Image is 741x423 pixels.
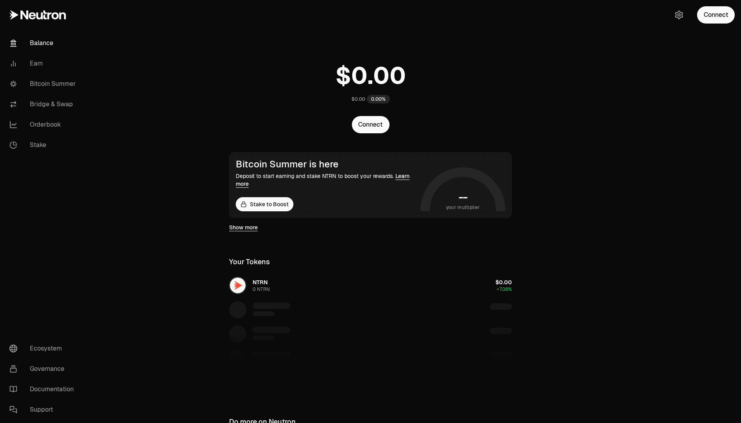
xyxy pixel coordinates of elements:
a: Governance [3,359,85,379]
div: $0.00 [351,96,365,102]
div: 0.00% [367,95,390,103]
a: Ecosystem [3,338,85,359]
div: Bitcoin Summer is here [236,159,417,170]
button: Connect [697,6,735,24]
a: Bridge & Swap [3,94,85,114]
a: Orderbook [3,114,85,135]
a: Balance [3,33,85,53]
h1: -- [459,191,468,203]
div: Deposit to start earning and stake NTRN to boost your rewards. [236,172,417,188]
a: Bitcoin Summer [3,74,85,94]
a: Stake [3,135,85,155]
a: Show more [229,223,258,231]
a: Support [3,399,85,420]
div: Your Tokens [229,256,270,267]
a: Earn [3,53,85,74]
a: Documentation [3,379,85,399]
button: Connect [352,116,390,133]
span: your multiplier [446,203,480,211]
a: Stake to Boost [236,197,293,211]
